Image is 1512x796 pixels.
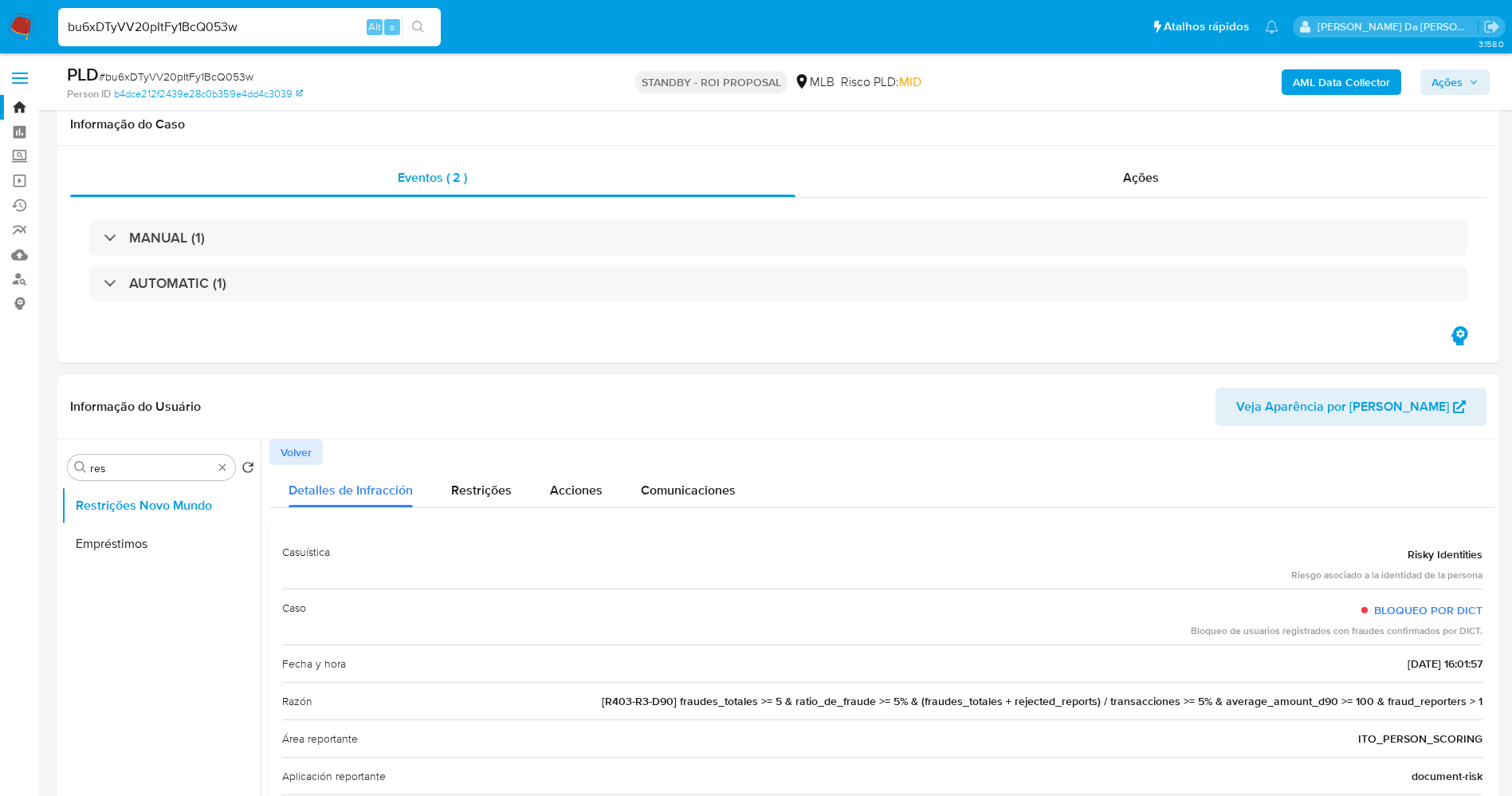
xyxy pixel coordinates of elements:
button: Apagar busca [216,461,229,474]
button: Procurar [74,461,87,474]
input: Pesquise usuários ou casos... [58,17,441,37]
span: Atalhos rápidos [1164,18,1249,35]
div: MLB [794,73,835,91]
div: AUTOMATIC (1) [89,265,1467,301]
button: Retornar ao pedido padrão [242,461,254,479]
span: Alt [368,19,381,34]
input: Procurar [90,461,213,475]
button: search-icon [402,16,434,38]
h1: Informação do Usuário [70,399,201,415]
button: Ações [1420,69,1490,95]
span: # bu6xDTyVV20pItFy1BcQ053w [99,69,253,85]
button: AML Data Collector [1282,69,1401,95]
span: Risco PLD: [841,73,921,91]
div: MANUAL (1) [89,219,1467,256]
h3: AUTOMATIC (1) [129,274,226,292]
b: PLD [67,61,99,87]
a: Sair [1483,18,1500,35]
span: MID [899,73,921,91]
a: Notificações [1265,20,1278,33]
button: Empréstimos [61,525,261,563]
p: STANDBY - ROI PROPOSAL [635,71,787,93]
p: patricia.varelo@mercadopago.com.br [1318,19,1479,34]
b: AML Data Collector [1293,69,1390,95]
span: Ações [1431,69,1463,95]
h3: MANUAL (1) [129,229,205,246]
button: Veja Aparência por [PERSON_NAME] [1215,388,1486,426]
button: Restrições Novo Mundo [61,487,261,525]
span: Ações [1123,168,1159,187]
b: Person ID [67,87,111,101]
a: b4dce212f2439e28c0b359e4dd4c3039 [114,87,303,101]
span: Veja Aparência por [PERSON_NAME] [1236,388,1449,426]
span: Eventos ( 2 ) [398,168,467,187]
span: s [390,19,395,34]
h1: Informação do Caso [70,116,1486,132]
